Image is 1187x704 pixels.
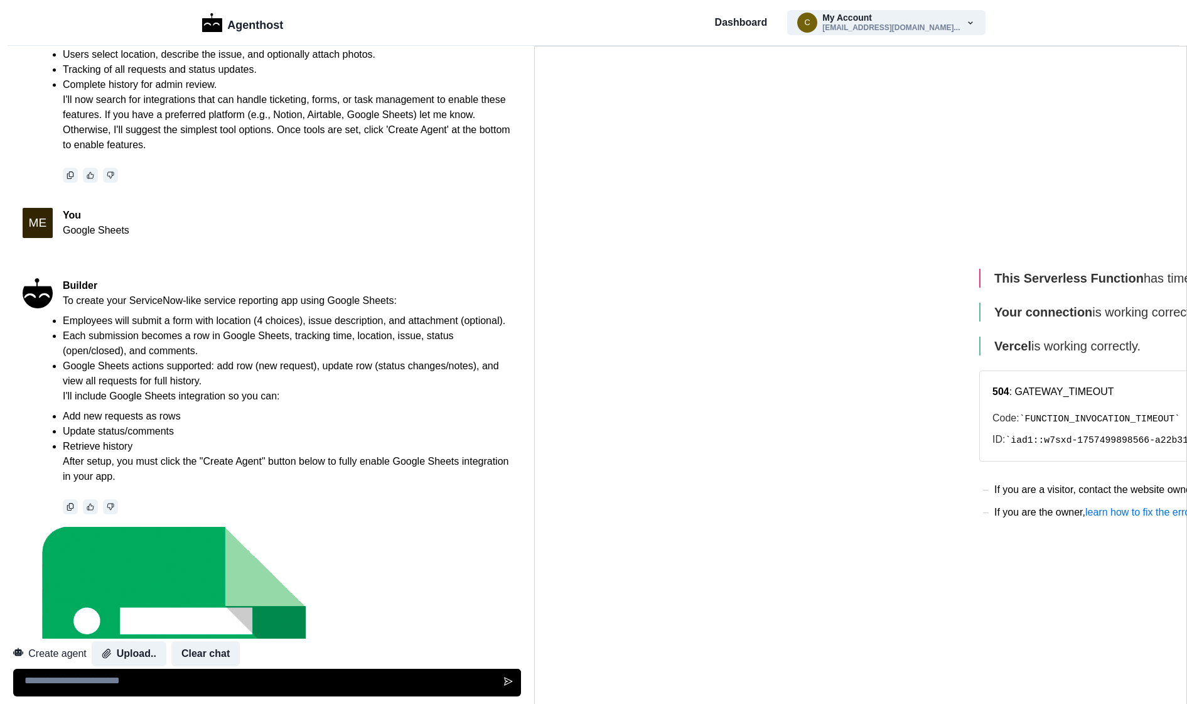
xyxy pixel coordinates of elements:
[63,293,512,308] p: To create your ServiceNow-like service reporting app using Google Sheets:
[83,499,98,514] button: thumbs_up
[470,389,692,399] code: iad1::w7sxd-1757499898566-a22b3173b248
[458,364,729,380] span: Code:
[496,669,521,694] button: Send message
[485,367,645,377] code: FUNCTION_INVOCATION_TIMEOUT
[227,12,283,34] p: Agenthost
[459,225,609,239] strong: This Serverless Function
[63,313,512,328] li: Employees will submit a form with location (4 choices), issue description, and attachment (option...
[63,389,512,404] p: I'll include Google Sheets integration so you can:
[458,385,729,401] span: ID:
[63,223,129,238] p: Google Sheets
[459,435,743,452] li: If you are a visitor, contact the website owner or try again later.
[609,225,688,239] span: has timed out.
[83,168,98,183] button: thumbs_up
[63,47,512,62] li: Users select location, describe the issue, and optionally attach photos.
[458,340,475,350] strong: 504
[63,77,512,92] li: Complete history for admin review.
[63,359,512,389] li: Google Sheets actions supported: add row (new request), update row (status changes/notes), and vi...
[497,293,606,306] span: is working correctly.
[29,217,47,229] div: M E
[23,278,53,308] img: An Ifffy
[459,293,497,306] strong: Vercel
[202,13,223,32] img: Logo
[557,259,667,273] span: is working correctly.
[63,208,129,223] p: You
[458,337,729,354] span: : GATEWAY_TIMEOUT
[63,168,78,183] button: Copy
[63,92,512,153] p: I'll now search for integrations that can handle ticketing, forms, or task management to enable t...
[103,499,118,514] button: thumbs_down
[63,424,512,439] li: Update status/comments
[459,259,557,273] strong: Your connection
[715,15,768,30] a: Dashboard
[551,460,659,472] a: learn how to fix the error
[459,458,743,474] li: If you are the owner, and .
[202,12,284,34] a: LogoAgenthost
[63,409,512,424] li: Add new requests as rows
[171,641,240,666] button: Clear chat
[63,278,512,293] p: Builder
[63,62,512,77] li: Tracking of all requests and status updates.
[675,460,739,472] a: check the logs
[103,168,118,183] button: thumbs_down
[787,10,985,35] button: coeandy06@gmail.comMy Account[EMAIL_ADDRESS][DOMAIN_NAME]...
[63,454,512,484] p: After setup, you must click the "Create Agent" button below to fully enable Google Sheets integra...
[63,499,78,514] button: Copy
[92,641,166,666] button: Upload..
[13,641,87,666] button: Create agent
[63,439,512,454] li: Retrieve history
[63,328,512,359] li: Each submission becomes a row in Google Sheets, tracking time, location, issue, status (open/clos...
